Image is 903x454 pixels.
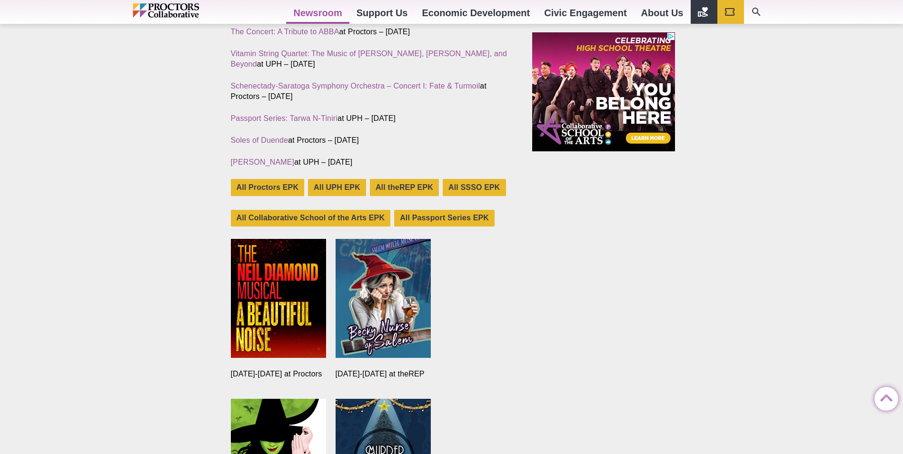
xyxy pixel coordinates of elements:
figcaption: [DATE]-[DATE] at theREP [336,369,431,379]
p: at Proctors – [DATE] [231,81,511,102]
a: Vitamin String Quartet: The Music of [PERSON_NAME], [PERSON_NAME], and Beyond [231,49,507,68]
a: All Collaborative School of the Arts EPK [231,210,391,227]
iframe: Advertisement [532,32,675,151]
a: [PERSON_NAME] [231,158,295,166]
figcaption: [DATE]-[DATE] at Proctors [231,369,326,379]
a: Back to Top [874,387,893,406]
a: Soles of Duende [231,136,288,144]
a: Passport Series: Tarwa N-Tiniri [231,114,338,122]
a: All Proctors EPK [231,179,305,196]
p: at UPH – [DATE] [231,49,511,69]
img: Proctors logo [133,3,240,18]
a: Schenectady-Saratoga Symphony Orchestra – Concert I: Fate & Turmoil [231,82,480,90]
p: at UPH – [DATE] [231,157,511,168]
p: at Proctors – [DATE] [231,135,511,146]
a: All Passport Series EPK [394,210,495,227]
a: All theREP EPK [370,179,439,196]
a: All SSSO EPK [443,179,506,196]
a: All UPH EPK [308,179,366,196]
p: at UPH – [DATE] [231,113,511,124]
p: at Proctors – [DATE] [231,27,511,37]
a: The Concert: A Tribute to ABBA [231,28,339,36]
